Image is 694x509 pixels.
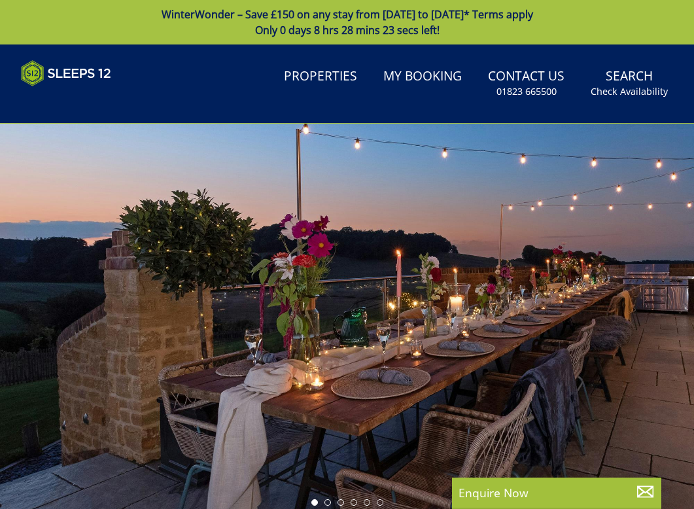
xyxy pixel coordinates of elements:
a: Contact Us01823 665500 [483,62,570,105]
a: My Booking [378,62,467,92]
iframe: Customer reviews powered by Trustpilot [14,94,152,105]
a: SearchCheck Availability [585,62,673,105]
a: Properties [279,62,362,92]
span: Only 0 days 8 hrs 28 mins 23 secs left! [255,23,440,37]
img: Sleeps 12 [21,60,111,86]
p: Enquire Now [459,484,655,501]
small: 01823 665500 [496,85,557,98]
small: Check Availability [591,85,668,98]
